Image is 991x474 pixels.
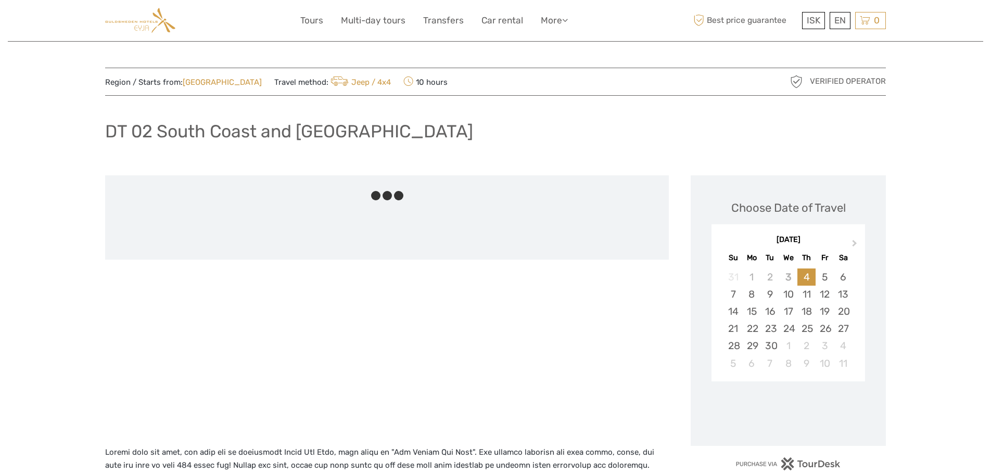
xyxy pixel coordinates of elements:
div: EN [830,12,850,29]
div: Sa [834,251,852,265]
div: Choose Date of Travel [731,200,846,216]
div: Choose Tuesday, September 30th, 2025 [761,337,779,354]
div: Choose Tuesday, September 23rd, 2025 [761,320,779,337]
div: Choose Tuesday, September 9th, 2025 [761,286,779,303]
div: Choose Saturday, September 20th, 2025 [834,303,852,320]
div: Choose Friday, September 19th, 2025 [816,303,834,320]
div: Choose Saturday, October 4th, 2025 [834,337,852,354]
div: Fr [816,251,834,265]
div: Choose Monday, September 15th, 2025 [743,303,761,320]
div: Choose Wednesday, September 10th, 2025 [779,286,797,303]
div: Choose Monday, October 6th, 2025 [743,355,761,372]
span: Verified Operator [810,76,886,87]
div: Choose Friday, September 26th, 2025 [816,320,834,337]
div: Choose Monday, September 29th, 2025 [743,337,761,354]
span: ISK [807,15,820,25]
div: Not available Wednesday, September 3rd, 2025 [779,268,797,286]
div: Choose Friday, September 12th, 2025 [816,286,834,303]
span: 10 hours [403,74,448,89]
img: PurchaseViaTourDesk.png [735,457,841,470]
div: Mo [743,251,761,265]
button: Next Month [847,237,864,254]
span: Travel method: [274,74,391,89]
div: Choose Thursday, September 11th, 2025 [797,286,816,303]
a: [GEOGRAPHIC_DATA] [183,78,262,87]
div: Tu [761,251,779,265]
div: Not available Tuesday, September 2nd, 2025 [761,268,779,286]
div: Choose Saturday, September 13th, 2025 [834,286,852,303]
div: Choose Monday, September 8th, 2025 [743,286,761,303]
div: Choose Monday, September 22nd, 2025 [743,320,761,337]
div: month 2025-09 [715,268,861,372]
div: Choose Thursday, September 18th, 2025 [797,303,816,320]
div: Su [724,251,742,265]
div: Choose Sunday, September 14th, 2025 [724,303,742,320]
div: Choose Thursday, September 25th, 2025 [797,320,816,337]
span: Region / Starts from: [105,77,262,88]
div: Choose Tuesday, October 7th, 2025 [761,355,779,372]
div: Not available Sunday, August 31st, 2025 [724,268,742,286]
div: [DATE] [712,235,865,246]
div: We [779,251,797,265]
div: Choose Sunday, September 21st, 2025 [724,320,742,337]
div: Choose Sunday, September 28th, 2025 [724,337,742,354]
div: Choose Tuesday, September 16th, 2025 [761,303,779,320]
div: Choose Thursday, October 9th, 2025 [797,355,816,372]
div: Choose Thursday, September 4th, 2025 [797,268,816,286]
div: Choose Wednesday, September 17th, 2025 [779,303,797,320]
h1: DT 02 South Coast and [GEOGRAPHIC_DATA] [105,121,473,142]
div: Choose Wednesday, October 1st, 2025 [779,337,797,354]
div: Th [797,251,816,265]
div: Not available Monday, September 1st, 2025 [743,268,761,286]
div: Choose Wednesday, September 24th, 2025 [779,320,797,337]
span: Best price guarantee [691,12,799,29]
a: Jeep / 4x4 [328,78,391,87]
a: Multi-day tours [341,13,405,28]
div: Choose Wednesday, October 8th, 2025 [779,355,797,372]
div: Choose Saturday, September 27th, 2025 [834,320,852,337]
div: Choose Sunday, October 5th, 2025 [724,355,742,372]
img: verified_operator_grey_128.png [788,73,805,90]
span: 0 [872,15,881,25]
a: Car rental [481,13,523,28]
div: Choose Friday, September 5th, 2025 [816,268,834,286]
div: Choose Friday, October 10th, 2025 [816,355,834,372]
div: Choose Saturday, October 11th, 2025 [834,355,852,372]
a: More [541,13,568,28]
a: Transfers [423,13,464,28]
div: Choose Thursday, October 2nd, 2025 [797,337,816,354]
div: Choose Friday, October 3rd, 2025 [816,337,834,354]
div: Loading... [785,408,792,415]
div: Choose Sunday, September 7th, 2025 [724,286,742,303]
a: Tours [300,13,323,28]
div: Choose Saturday, September 6th, 2025 [834,268,852,286]
img: Guldsmeden Eyja [105,8,175,33]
